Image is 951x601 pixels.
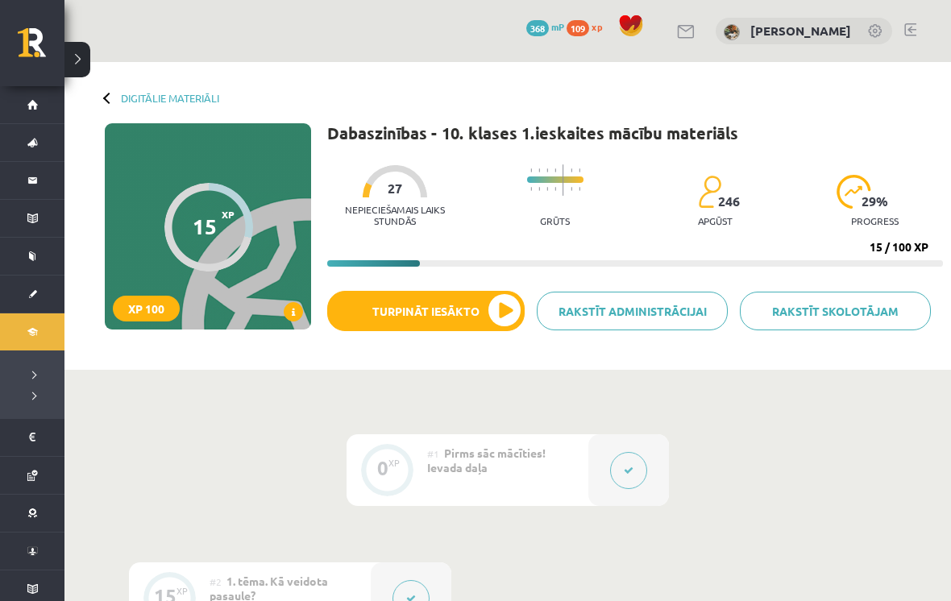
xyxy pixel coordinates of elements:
a: [PERSON_NAME] [750,23,851,39]
img: icon-long-line-d9ea69661e0d244f92f715978eff75569469978d946b2353a9bb055b3ed8787d.svg [563,164,564,196]
img: icon-short-line-57e1e144782c952c97e751825c79c345078a6d821885a25fce030b3d8c18986b.svg [579,168,580,172]
a: Rakstīt administrācijai [537,292,728,330]
a: Rīgas 1. Tālmācības vidusskola [18,28,64,68]
h1: Dabaszinības - 10. klases 1.ieskaites mācību materiāls [327,123,738,143]
a: 368 mP [526,20,564,33]
img: icon-short-line-57e1e144782c952c97e751825c79c345078a6d821885a25fce030b3d8c18986b.svg [571,168,572,172]
span: #2 [210,575,222,588]
img: icon-short-line-57e1e144782c952c97e751825c79c345078a6d821885a25fce030b3d8c18986b.svg [530,187,532,191]
span: #1 [427,447,439,460]
span: mP [551,20,564,33]
img: icon-short-line-57e1e144782c952c97e751825c79c345078a6d821885a25fce030b3d8c18986b.svg [538,168,540,172]
a: Digitālie materiāli [121,92,219,104]
span: XP [222,209,235,220]
img: icon-short-line-57e1e144782c952c97e751825c79c345078a6d821885a25fce030b3d8c18986b.svg [546,168,548,172]
img: icon-short-line-57e1e144782c952c97e751825c79c345078a6d821885a25fce030b3d8c18986b.svg [554,187,556,191]
span: 109 [567,20,589,36]
img: icon-short-line-57e1e144782c952c97e751825c79c345078a6d821885a25fce030b3d8c18986b.svg [530,168,532,172]
a: Rakstīt skolotājam [740,292,931,330]
span: xp [592,20,602,33]
img: icon-short-line-57e1e144782c952c97e751825c79c345078a6d821885a25fce030b3d8c18986b.svg [571,187,572,191]
div: XP 100 [113,296,180,321]
button: Turpināt iesākto [327,291,525,331]
img: icon-progress-161ccf0a02000e728c5f80fcf4c31c7af3da0e1684b2b1d7c360e028c24a22f1.svg [837,175,871,209]
span: 246 [718,194,740,209]
img: icon-short-line-57e1e144782c952c97e751825c79c345078a6d821885a25fce030b3d8c18986b.svg [579,187,580,191]
span: Pirms sāc mācīties! Ievada daļa [427,446,546,475]
div: 0 [377,461,388,475]
div: XP [176,586,188,595]
p: Nepieciešamais laiks stundās [327,204,463,226]
img: icon-short-line-57e1e144782c952c97e751825c79c345078a6d821885a25fce030b3d8c18986b.svg [546,187,548,191]
p: apgūst [698,215,733,226]
div: XP [388,458,400,467]
img: students-c634bb4e5e11cddfef0936a35e636f08e4e9abd3cc4e673bd6f9a4125e45ecb1.svg [698,175,721,209]
span: 27 [388,181,402,196]
img: icon-short-line-57e1e144782c952c97e751825c79c345078a6d821885a25fce030b3d8c18986b.svg [554,168,556,172]
a: 109 xp [567,20,610,33]
img: Darja Degtjarjova [724,24,740,40]
span: 368 [526,20,549,36]
span: 29 % [862,194,889,209]
p: Grūts [540,215,570,226]
img: icon-short-line-57e1e144782c952c97e751825c79c345078a6d821885a25fce030b3d8c18986b.svg [538,187,540,191]
p: progress [851,215,899,226]
div: 15 [193,214,217,238]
